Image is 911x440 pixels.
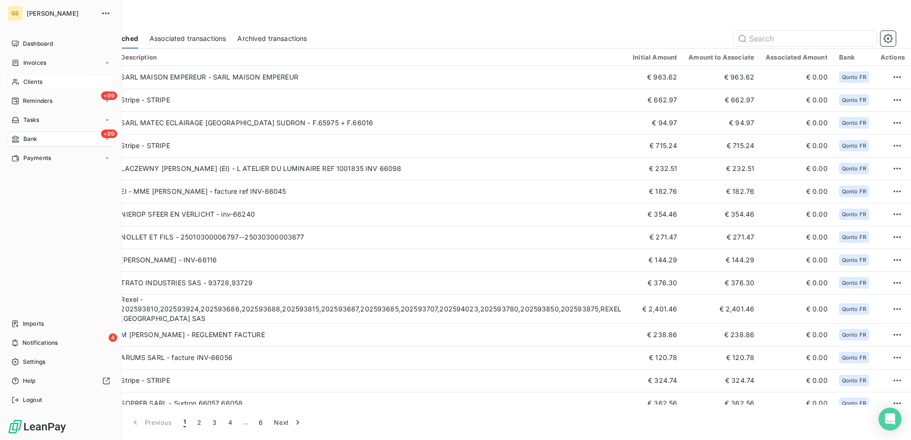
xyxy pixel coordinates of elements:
[115,323,627,346] td: M [PERSON_NAME] - REGLEMENT FACTURE
[238,415,253,430] span: …
[23,135,38,143] span: Bank
[115,271,627,294] td: TRATO INDUSTRIES SAS - 93728,93729
[8,131,114,147] a: +99Bank
[842,378,866,383] span: Qonto FR
[115,346,627,369] td: ARUMS SARL - facture INV-66056
[627,134,683,157] td: € 715.24
[115,134,627,157] td: Stripe - STRIPE
[23,154,51,162] span: Payments
[268,412,308,432] button: Next
[760,323,833,346] td: € 0.00
[207,412,222,432] button: 3
[683,271,760,294] td: € 376.30
[8,316,114,331] a: Imports
[760,180,833,203] td: € 0.00
[115,226,627,249] td: NOLLET ET FILS - 25010300006797--25030300003677
[8,112,114,128] a: Tasks
[842,355,866,360] span: Qonto FR
[115,111,627,134] td: SARL MATEC ECLAIRAGE [GEOGRAPHIC_DATA] SUDRON - F.65975 + F.66016
[760,294,833,323] td: € 0.00
[842,97,866,103] span: Qonto FR
[23,40,53,48] span: Dashboard
[842,166,866,171] span: Qonto FR
[683,134,760,157] td: € 715.24
[683,369,760,392] td: € 324.74
[8,419,67,434] img: Logo LeanPay
[627,271,683,294] td: € 376.30
[760,89,833,111] td: € 0.00
[627,203,683,226] td: € 354.46
[115,66,627,89] td: SARL MAISON EMPEREUR - SARL MAISON EMPEREUR
[627,180,683,203] td: € 182.76
[23,377,36,385] span: Help
[253,412,268,432] button: 6
[683,226,760,249] td: € 271.47
[842,120,866,126] span: Qonto FR
[627,369,683,392] td: € 324.74
[627,346,683,369] td: € 120.78
[627,323,683,346] td: € 238.86
[23,78,42,86] span: Clients
[760,157,833,180] td: € 0.00
[842,74,866,80] span: Qonto FR
[115,203,627,226] td: NIEROP SFEER EN VERLICHT - inv-66240
[8,150,114,166] a: Payments
[115,89,627,111] td: Stripe - STRIPE
[760,203,833,226] td: € 0.00
[101,130,117,138] span: +99
[842,257,866,263] span: Qonto FR
[23,116,40,124] span: Tasks
[839,53,869,61] div: Bank
[223,412,238,432] button: 4
[760,111,833,134] td: € 0.00
[150,34,226,43] span: Associated transactions
[178,412,192,432] button: 1
[760,369,833,392] td: € 0.00
[683,111,760,134] td: € 94.97
[842,143,866,149] span: Qonto FR
[627,111,683,134] td: € 94.97
[27,10,95,17] span: [PERSON_NAME]
[760,346,833,369] td: € 0.00
[8,354,114,370] a: Settings
[683,249,760,271] td: € 144.29
[22,339,58,347] span: Notifications
[760,66,833,89] td: € 0.00
[627,249,683,271] td: € 144.29
[23,59,46,67] span: Invoices
[683,323,760,346] td: € 238.86
[842,306,866,312] span: Qonto FR
[683,66,760,89] td: € 963.62
[683,294,760,323] td: € 2,401.46
[683,392,760,415] td: € 362.56
[842,400,866,406] span: Qonto FR
[115,369,627,392] td: Stripe - STRIPE
[109,333,117,342] span: 4
[627,157,683,180] td: € 232.51
[237,34,307,43] span: Archived transactions
[683,180,760,203] td: € 182.76
[760,392,833,415] td: € 0.00
[760,249,833,271] td: € 0.00
[115,180,627,203] td: EI - MME [PERSON_NAME] - facture ref INV-66045
[842,189,866,194] span: Qonto FR
[115,392,627,415] td: SOPREB SARL - Sudron 66057 66058
[125,412,178,432] button: Previous
[760,226,833,249] td: € 0.00
[842,280,866,286] span: Qonto FR
[683,346,760,369] td: € 120.78
[683,89,760,111] td: € 662.97
[115,294,627,323] td: Rexel - 202593810,202593924,202593686,202593688,202593815,202593687,202593685,202593707,202594023...
[760,134,833,157] td: € 0.00
[627,226,683,249] td: € 271.47
[115,157,627,180] td: LACZEWNY [PERSON_NAME] (EI) - L ATELIER DU LUMINAIRE REF 1001835 INV 66098
[842,234,866,240] span: Qonto FR
[627,294,683,323] td: € 2,401.46
[881,53,905,61] div: Actions
[842,211,866,217] span: Qonto FR
[842,332,866,338] span: Qonto FR
[183,418,186,427] span: 1
[8,6,23,21] div: GS
[627,392,683,415] td: € 362.56
[8,373,114,389] a: Help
